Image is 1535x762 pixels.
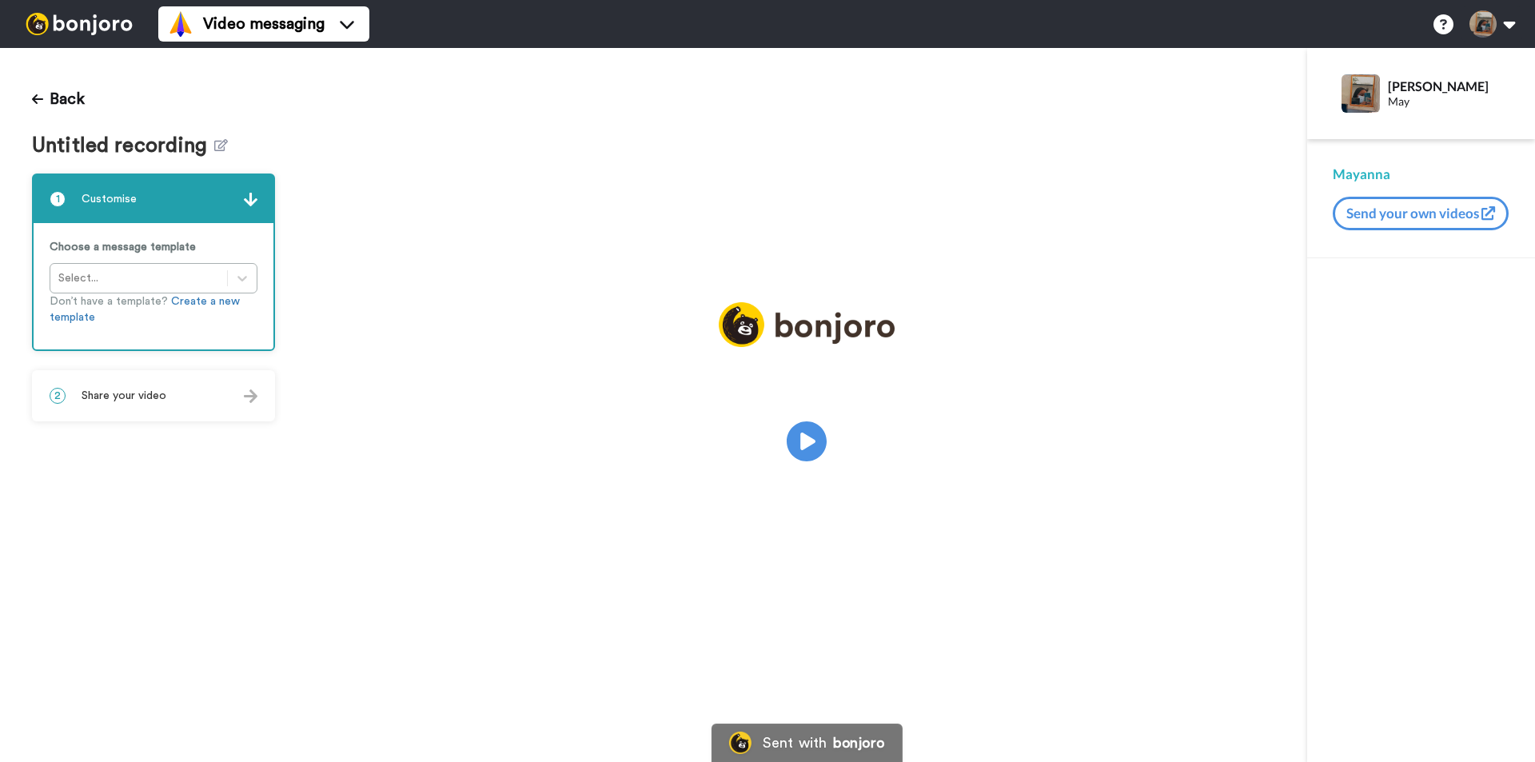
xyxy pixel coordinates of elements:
[32,80,85,118] button: Back
[833,736,884,750] div: bonjoro
[32,370,275,421] div: 2Share your video
[1388,78,1509,94] div: [PERSON_NAME]
[50,239,257,255] p: Choose a message template
[1342,74,1380,113] img: Profile Image
[82,388,166,404] span: Share your video
[32,134,214,158] span: Untitled recording
[203,13,325,35] span: Video messaging
[82,191,137,207] span: Customise
[19,13,139,35] img: bj-logo-header-white.svg
[1388,95,1509,109] div: May
[50,293,257,325] p: Don’t have a template?
[763,736,827,750] div: Sent with
[244,389,257,403] img: arrow.svg
[712,724,902,762] a: Bonjoro LogoSent withbonjoro
[244,193,257,206] img: arrow.svg
[729,732,752,754] img: Bonjoro Logo
[1333,165,1509,184] div: Mayanna
[50,296,240,323] a: Create a new template
[168,11,193,37] img: vm-color.svg
[50,191,66,207] span: 1
[1333,197,1509,230] button: Send your own videos
[719,302,895,348] img: logo_full.png
[50,388,66,404] span: 2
